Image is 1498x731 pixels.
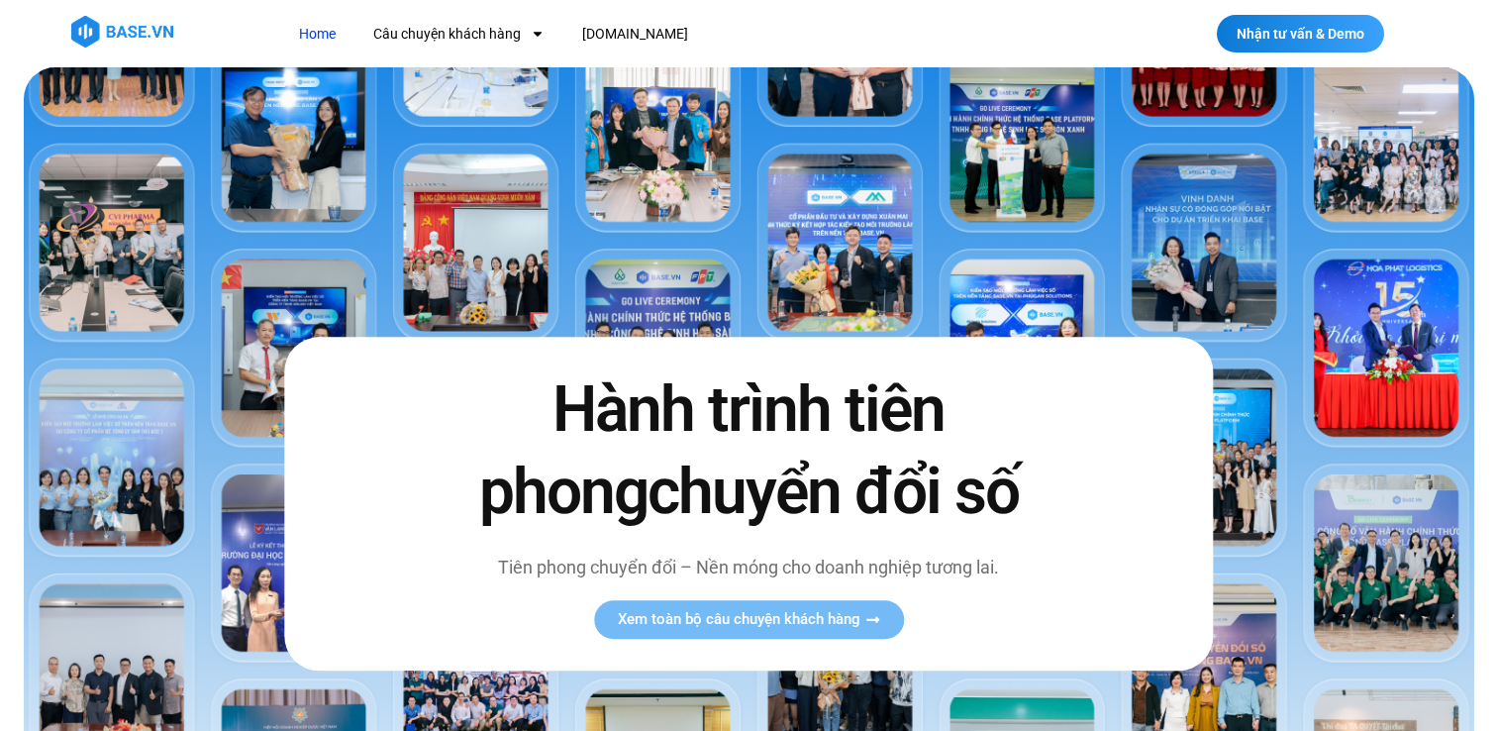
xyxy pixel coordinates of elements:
a: [DOMAIN_NAME] [567,16,703,52]
span: Xem toàn bộ câu chuyện khách hàng [618,612,860,627]
a: Nhận tư vấn & Demo [1217,15,1384,52]
a: Câu chuyện khách hàng [358,16,559,52]
h2: Hành trình tiên phong [437,368,1060,533]
span: chuyển đổi số [648,456,1019,530]
a: Home [284,16,350,52]
nav: Menu [284,16,1051,52]
a: Xem toàn bộ câu chuyện khách hàng [594,600,904,639]
p: Tiên phong chuyển đổi – Nền móng cho doanh nghiệp tương lai. [437,554,1060,580]
span: Nhận tư vấn & Demo [1237,27,1364,41]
